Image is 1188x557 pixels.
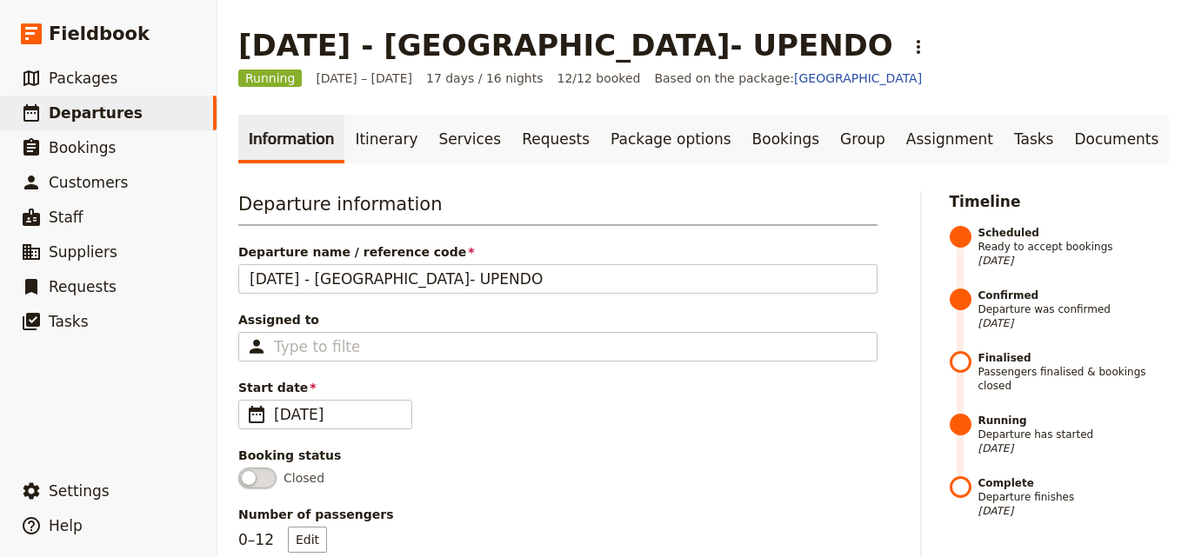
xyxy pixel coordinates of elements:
a: Assignment [896,115,1004,163]
strong: Running [978,414,1168,428]
span: Based on the package: [654,70,922,87]
span: Help [49,517,83,534]
span: Assigned to [238,311,878,328]
h1: [DATE] - [GEOGRAPHIC_DATA]- UPENDO [238,28,893,63]
span: Staff [49,209,83,226]
span: Fieldbook [49,21,150,47]
a: Documents [1064,115,1169,163]
strong: Confirmed [978,288,1168,302]
span: Start date [238,379,878,396]
span: Packages [49,70,117,87]
strong: Complete [978,476,1168,490]
span: Requests [49,278,117,295]
strong: Scheduled [978,226,1168,240]
span: ​ [246,404,267,425]
a: Tasks [1004,115,1065,163]
span: 12/12 booked [557,70,640,87]
span: Closed [284,469,324,487]
span: [DATE] [978,316,1168,330]
span: Number of passengers [238,506,878,523]
span: [DATE] [274,404,401,425]
a: Itinerary [344,115,428,163]
span: Bookings [49,139,116,156]
span: Settings [49,482,110,500]
span: [DATE] [978,441,1168,455]
span: Departure finishes [978,476,1168,518]
div: Booking status [238,447,878,464]
input: Assigned to [274,336,359,357]
h2: Timeline [950,191,1168,212]
span: Customers [49,174,128,191]
a: Requests [511,115,600,163]
strong: Finalised [978,351,1168,365]
span: 17 days / 16 nights [426,70,544,87]
a: Package options [600,115,741,163]
span: Suppliers [49,243,117,261]
span: [DATE] – [DATE] [316,70,412,87]
span: Tasks [49,313,89,330]
input: Departure name / reference code [238,264,878,294]
span: Departure was confirmed [978,288,1168,330]
a: Bookings [742,115,830,163]
span: Departure name / reference code [238,243,878,261]
button: Number of passengers0–12 [288,527,327,553]
h3: Departure information [238,191,878,226]
a: Group [830,115,896,163]
span: [DATE] [978,254,1168,268]
p: 0 – 12 [238,527,327,553]
a: [GEOGRAPHIC_DATA] [794,71,922,85]
span: Passengers finalised & bookings closed [978,351,1168,393]
span: [DATE] [978,504,1168,518]
span: Departures [49,104,143,122]
span: Ready to accept bookings [978,226,1168,268]
span: Running [238,70,302,87]
a: Services [429,115,512,163]
a: Information [238,115,344,163]
span: Departure has started [978,414,1168,455]
button: Actions [904,32,933,62]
